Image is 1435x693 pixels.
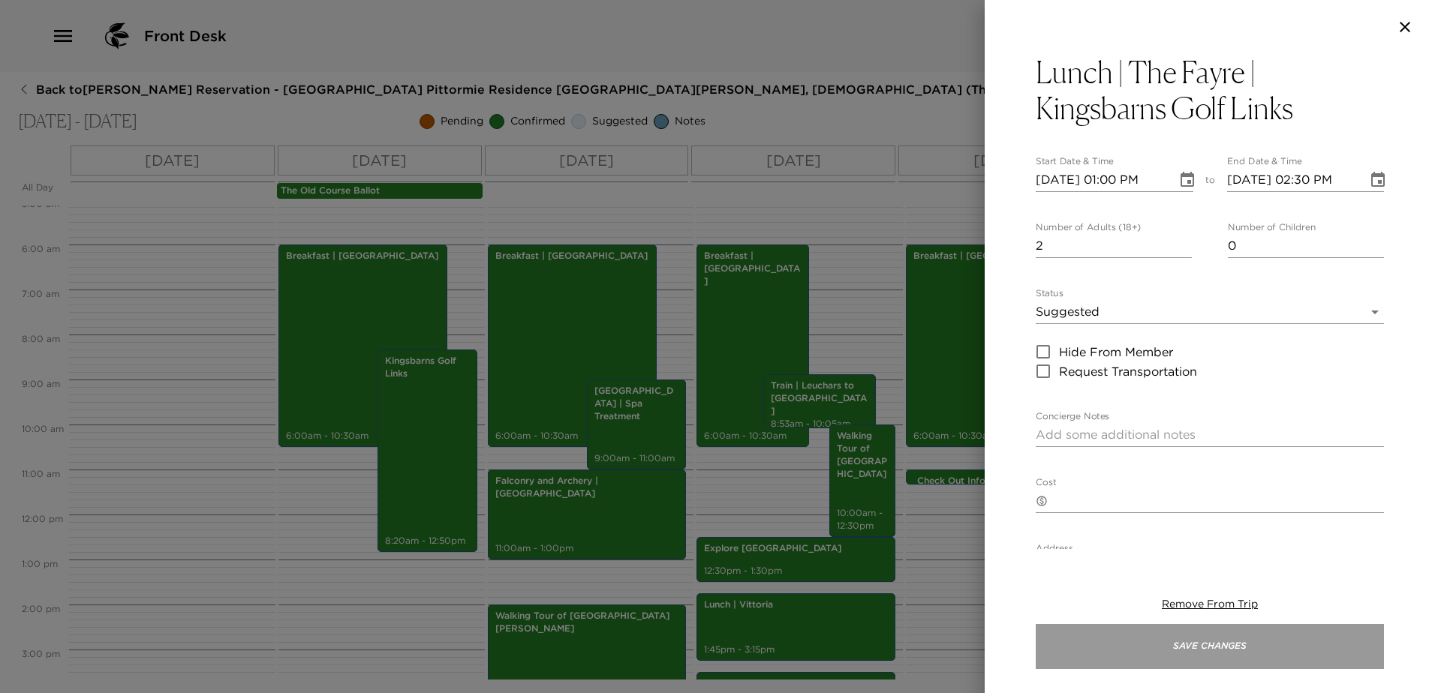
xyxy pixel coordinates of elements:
label: Status [1036,287,1063,300]
button: Lunch | The Fayre | Kingsbarns Golf Links [1036,54,1384,126]
button: Choose date, selected date is Sep 6, 2025 [1363,165,1393,195]
label: Concierge Notes [1036,410,1109,423]
label: Start Date & Time [1036,155,1114,168]
input: MM/DD/YYYY hh:mm aa [1227,168,1358,192]
label: Address [1036,542,1073,555]
label: Number of Children [1228,221,1316,234]
input: MM/DD/YYYY hh:mm aa [1036,168,1166,192]
label: Number of Adults (18+) [1036,221,1141,234]
button: Remove From Trip [1162,597,1258,612]
button: Save Changes [1036,624,1384,669]
button: Choose date, selected date is Sep 6, 2025 [1172,165,1202,195]
label: End Date & Time [1227,155,1302,168]
label: Cost [1036,476,1056,489]
span: Hide From Member [1059,343,1173,361]
span: Request Transportation [1059,362,1197,380]
span: Remove From Trip [1162,597,1258,610]
span: to [1205,174,1215,192]
div: Suggested [1036,300,1384,324]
